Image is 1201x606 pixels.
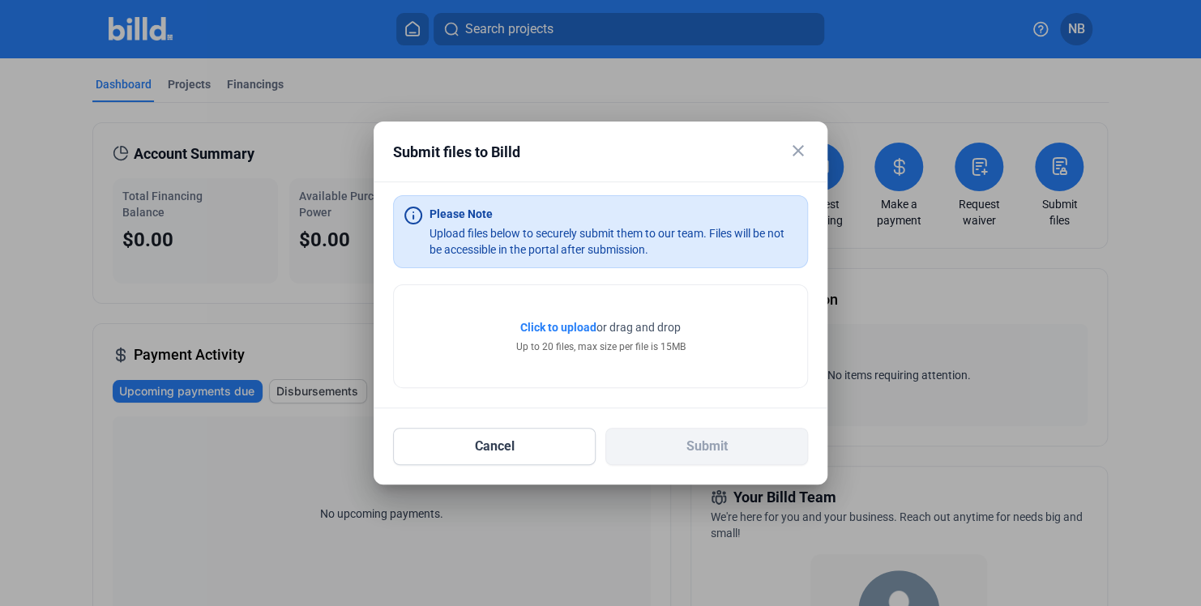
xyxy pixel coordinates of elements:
button: Submit [605,428,808,465]
div: Up to 20 files, max size per file is 15MB [516,339,686,354]
mat-icon: close [789,141,808,160]
span: Click to upload [520,321,596,334]
button: Cancel [393,428,596,465]
span: or drag and drop [596,319,681,335]
div: Please Note [430,206,493,222]
div: Submit files to Billd [393,141,767,164]
div: Upload files below to securely submit them to our team. Files will be not be accessible in the po... [430,225,797,258]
